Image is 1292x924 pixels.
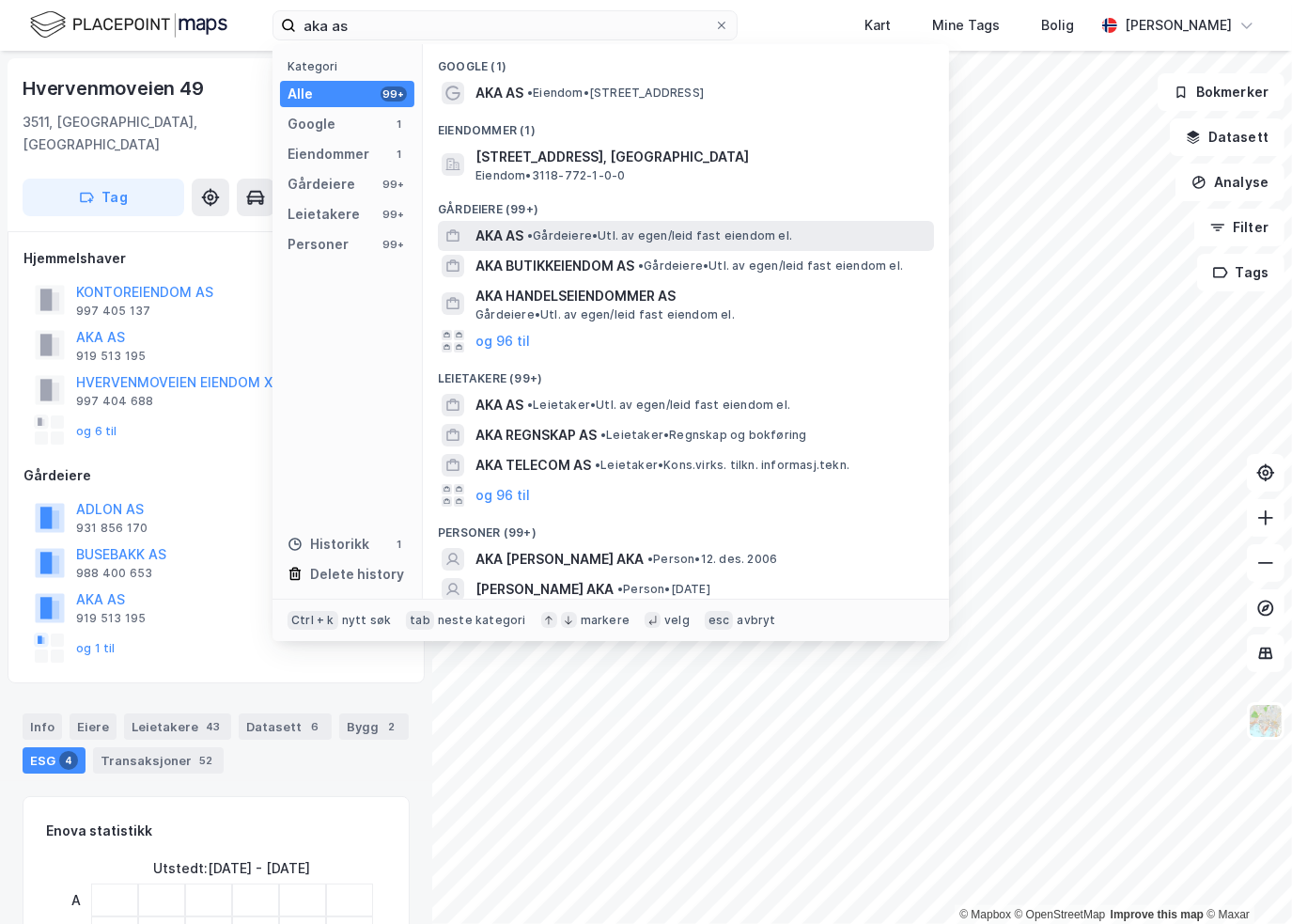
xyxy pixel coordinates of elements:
[475,394,523,416] span: AKA AS
[339,713,409,740] div: Bygg
[23,111,303,156] div: 3511, [GEOGRAPHIC_DATA], [GEOGRAPHIC_DATA]
[1170,118,1284,156] button: Datasett
[124,713,231,740] div: Leietakere
[93,747,224,774] div: Transaksjoner
[392,147,407,162] div: 1
[406,611,434,630] div: tab
[600,428,606,442] span: •
[46,820,152,842] div: Enova statistikk
[76,394,153,409] div: 997 404 688
[1015,908,1106,921] a: OpenStreetMap
[638,258,644,273] span: •
[76,521,148,536] div: 931 856 170
[381,237,407,252] div: 99+
[1198,834,1292,924] iframe: Chat Widget
[527,398,533,412] span: •
[1248,703,1284,739] img: Z
[438,613,526,628] div: neste kategori
[647,552,777,567] span: Person • 12. des. 2006
[475,548,644,571] span: AKA [PERSON_NAME] AKA
[1158,73,1284,111] button: Bokmerker
[392,117,407,132] div: 1
[195,751,216,770] div: 52
[288,59,414,73] div: Kategori
[959,908,1011,921] a: Mapbox
[392,537,407,552] div: 1
[23,179,184,216] button: Tag
[30,8,227,41] img: logo.f888ab2527a4732fd821a326f86c7f29.svg
[423,108,949,142] div: Eiendommer (1)
[475,285,926,307] span: AKA HANDELSEIENDOMMER AS
[381,86,407,102] div: 99+
[617,582,623,596] span: •
[288,233,349,256] div: Personer
[381,207,407,222] div: 99+
[475,484,530,507] button: og 96 til
[595,458,849,473] span: Leietaker • Kons.virks. tilkn. informasj.tekn.
[65,884,88,916] div: A
[239,713,332,740] div: Datasett
[581,613,630,628] div: markere
[527,398,790,413] span: Leietaker • Utl. av egen/leid fast eiendom el.
[527,228,533,243] span: •
[527,86,533,100] span: •
[76,349,146,364] div: 919 513 195
[76,611,146,626] div: 919 513 195
[475,330,530,352] button: og 96 til
[76,304,150,319] div: 997 405 137
[737,613,775,628] div: avbryt
[288,83,313,105] div: Alle
[296,11,714,39] input: Søk på adresse, matrikkel, gårdeiere, leietakere eller personer
[202,717,224,736] div: 43
[638,258,903,274] span: Gårdeiere • Utl. av egen/leid fast eiendom el.
[381,177,407,192] div: 99+
[1175,164,1284,201] button: Analyse
[475,82,523,104] span: AKA AS
[154,857,311,880] div: Utstedt : [DATE] - [DATE]
[475,454,591,477] span: AKA TELECOM AS
[705,611,734,630] div: esc
[288,143,369,165] div: Eiendommer
[310,563,404,586] div: Delete history
[76,566,152,581] div: 988 400 653
[288,533,369,556] div: Historikk
[382,717,401,736] div: 2
[527,228,792,243] span: Gårdeiere • Utl. av egen/leid fast eiendom el.
[23,247,409,270] div: Hjemmelshaver
[423,510,949,544] div: Personer (99+)
[288,173,355,196] div: Gårdeiere
[864,14,891,37] div: Kart
[1125,14,1232,37] div: [PERSON_NAME]
[527,86,704,101] span: Eiendom • [STREET_ADDRESS]
[617,582,710,597] span: Person • [DATE]
[23,73,208,103] div: Hvervenmoveien 49
[1197,254,1284,291] button: Tags
[1041,14,1074,37] div: Bolig
[1111,908,1204,921] a: Improve this map
[342,613,392,628] div: nytt søk
[288,611,338,630] div: Ctrl + k
[475,307,735,322] span: Gårdeiere • Utl. av egen/leid fast eiendom el.
[423,44,949,78] div: Google (1)
[70,713,117,740] div: Eiere
[423,187,949,221] div: Gårdeiere (99+)
[595,458,600,472] span: •
[475,146,926,168] span: [STREET_ADDRESS], [GEOGRAPHIC_DATA]
[647,552,653,566] span: •
[600,428,806,443] span: Leietaker • Regnskap og bokføring
[1194,209,1284,246] button: Filter
[305,717,324,736] div: 6
[423,356,949,390] div: Leietakere (99+)
[475,168,625,183] span: Eiendom • 3118-772-1-0-0
[475,578,614,601] span: [PERSON_NAME] AKA
[23,464,409,487] div: Gårdeiere
[288,203,360,226] div: Leietakere
[59,751,78,770] div: 4
[475,424,597,446] span: AKA REGNSKAP AS
[932,14,1000,37] div: Mine Tags
[288,113,335,135] div: Google
[23,713,62,740] div: Info
[475,225,523,247] span: AKA AS
[23,747,86,774] div: ESG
